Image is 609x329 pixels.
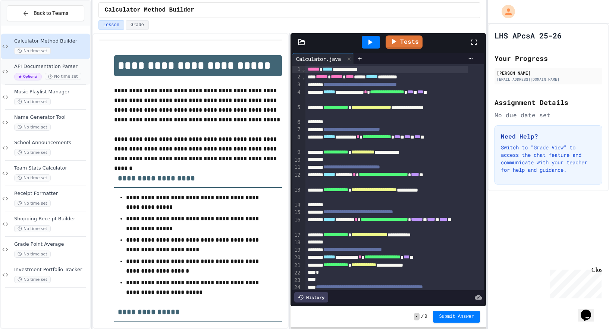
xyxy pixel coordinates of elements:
[292,149,302,156] div: 9
[14,140,89,146] span: School Announcements
[14,200,51,207] span: No time set
[292,55,345,63] div: Calculator.java
[45,73,81,80] span: No time set
[105,6,194,15] span: Calculator Method Builder
[421,314,424,320] span: /
[14,190,89,197] span: Receipt Formatter
[292,216,302,232] div: 16
[14,114,89,121] span: Name Generator Tool
[292,284,302,299] div: 24
[292,232,302,239] div: 17
[414,313,420,320] span: -
[386,35,423,49] a: Tests
[14,124,51,131] span: No time set
[292,126,302,133] div: 7
[292,277,302,284] div: 23
[495,111,602,120] div: No due date set
[34,9,68,17] span: Back to Teams
[494,3,517,20] div: My Account
[292,254,302,261] div: 20
[14,165,89,171] span: Team Stats Calculator
[14,98,51,105] span: No time set
[433,311,480,323] button: Submit Answer
[292,104,302,119] div: 5
[14,63,89,70] span: API Documentation Parser
[495,30,562,41] h1: LHS APcsA 25-26
[501,132,596,141] h3: Need Help?
[292,119,302,126] div: 6
[292,156,302,164] div: 10
[424,314,427,320] span: 0
[14,174,51,181] span: No time set
[14,47,51,55] span: No time set
[292,269,302,277] div: 22
[14,149,51,156] span: No time set
[14,89,89,95] span: Music Playlist Manager
[547,267,602,298] iframe: chat widget
[292,209,302,216] div: 15
[14,276,51,283] span: No time set
[501,144,596,174] p: Switch to "Grade View" to access the chat feature and communicate with your teacher for help and ...
[7,5,84,21] button: Back to Teams
[14,225,51,232] span: No time set
[14,267,89,273] span: Investment Portfolio Tracker
[126,20,149,30] button: Grade
[302,66,305,72] span: Fold line
[14,216,89,222] span: Shopping Receipt Builder
[495,53,602,63] h2: Your Progress
[439,314,474,320] span: Submit Answer
[292,239,302,246] div: 18
[292,246,302,254] div: 19
[292,201,302,209] div: 14
[14,38,89,44] span: Calculator Method Builder
[292,66,302,73] div: 1
[292,262,302,269] div: 21
[292,53,354,64] div: Calculator.java
[292,186,302,201] div: 13
[302,74,305,80] span: Fold line
[495,97,602,108] h2: Assignment Details
[578,299,602,322] iframe: chat widget
[14,73,42,80] span: Optional
[98,20,124,30] button: Lesson
[3,3,51,47] div: Chat with us now!Close
[294,292,328,302] div: History
[497,77,600,82] div: [EMAIL_ADDRESS][DOMAIN_NAME]
[292,81,302,89] div: 3
[292,73,302,81] div: 2
[292,171,302,187] div: 12
[14,251,51,258] span: No time set
[292,164,302,171] div: 11
[14,241,89,248] span: Grade Point Average
[292,134,302,149] div: 8
[292,89,302,104] div: 4
[497,69,600,76] div: [PERSON_NAME]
